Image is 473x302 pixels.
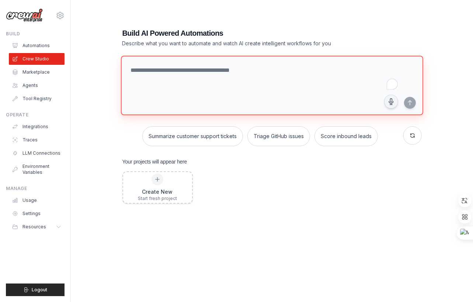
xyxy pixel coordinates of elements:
div: Build [6,31,65,37]
img: Logo [6,8,43,22]
div: Create New [138,188,177,196]
a: Traces [9,134,65,146]
div: Manage [6,186,65,192]
a: Usage [9,194,65,206]
button: Get new suggestions [403,126,422,145]
button: Click to speak your automation idea [384,95,398,109]
div: Widget de chat [436,267,473,302]
textarea: To enrich screen reader interactions, please activate Accessibility in Grammarly extension settings [121,56,423,115]
button: Logout [6,284,65,296]
a: Automations [9,40,65,52]
a: Crew Studio [9,53,65,65]
button: Summarize customer support tickets [142,126,243,146]
h1: Build AI Powered Automations [122,28,370,38]
a: Integrations [9,121,65,133]
a: LLM Connections [9,147,65,159]
p: Describe what you want to automate and watch AI create intelligent workflows for you [122,40,370,47]
iframe: Chat Widget [436,267,473,302]
h3: Your projects will appear here [122,158,187,165]
span: Resources [22,224,46,230]
button: Triage GitHub issues [247,126,310,146]
a: Settings [9,208,65,220]
span: Logout [32,287,48,293]
button: Score inbound leads [314,126,378,146]
button: Resources [9,221,65,233]
div: Operate [6,112,65,118]
a: Environment Variables [9,161,65,178]
a: Marketplace [9,66,65,78]
a: Tool Registry [9,93,65,105]
a: Agents [9,80,65,91]
div: Start fresh project [138,196,177,201]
